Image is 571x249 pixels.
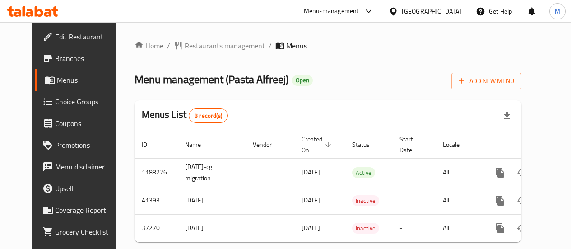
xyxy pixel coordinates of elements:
[55,140,120,150] span: Promotions
[496,105,518,127] div: Export file
[352,196,379,206] span: Inactive
[35,178,127,199] a: Upsell
[392,214,436,242] td: -
[292,75,313,86] div: Open
[292,76,313,84] span: Open
[352,168,375,178] span: Active
[443,139,471,150] span: Locale
[35,91,127,113] a: Choice Groups
[302,194,320,206] span: [DATE]
[167,40,170,51] li: /
[392,158,436,187] td: -
[55,96,120,107] span: Choice Groups
[35,113,127,134] a: Coupons
[135,187,178,214] td: 41393
[135,40,521,51] nav: breadcrumb
[35,26,127,47] a: Edit Restaurant
[189,112,227,120] span: 3 record(s)
[436,214,482,242] td: All
[35,134,127,156] a: Promotions
[302,134,334,155] span: Created On
[302,166,320,178] span: [DATE]
[185,40,265,51] span: Restaurants management
[489,162,511,183] button: more
[35,69,127,91] a: Menus
[135,214,178,242] td: 37270
[253,139,283,150] span: Vendor
[399,134,425,155] span: Start Date
[35,199,127,221] a: Coverage Report
[352,223,379,234] span: Inactive
[178,158,246,187] td: [DATE]-cg migration
[286,40,307,51] span: Menus
[402,6,461,16] div: [GEOGRAPHIC_DATA]
[135,69,288,89] span: Menu management ( Pasta Alfreej )
[185,139,213,150] span: Name
[135,40,163,51] a: Home
[489,217,511,239] button: more
[35,47,127,69] a: Branches
[55,53,120,64] span: Branches
[55,226,120,237] span: Grocery Checklist
[302,222,320,234] span: [DATE]
[459,75,514,87] span: Add New Menu
[55,31,120,42] span: Edit Restaurant
[174,40,265,51] a: Restaurants management
[189,108,228,123] div: Total records count
[55,161,120,172] span: Menu disclaimer
[451,73,521,89] button: Add New Menu
[142,139,159,150] span: ID
[555,6,560,16] span: M
[35,221,127,243] a: Grocery Checklist
[511,162,533,183] button: Change Status
[142,108,228,123] h2: Menus List
[55,183,120,194] span: Upsell
[178,187,246,214] td: [DATE]
[57,75,120,85] span: Menus
[436,158,482,187] td: All
[55,205,120,216] span: Coverage Report
[489,190,511,211] button: more
[269,40,272,51] li: /
[35,156,127,178] a: Menu disclaimer
[55,118,120,129] span: Coupons
[178,214,246,242] td: [DATE]
[135,158,178,187] td: 1188226
[511,217,533,239] button: Change Status
[392,187,436,214] td: -
[352,223,379,234] div: Inactive
[304,6,359,17] div: Menu-management
[511,190,533,211] button: Change Status
[436,187,482,214] td: All
[352,139,381,150] span: Status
